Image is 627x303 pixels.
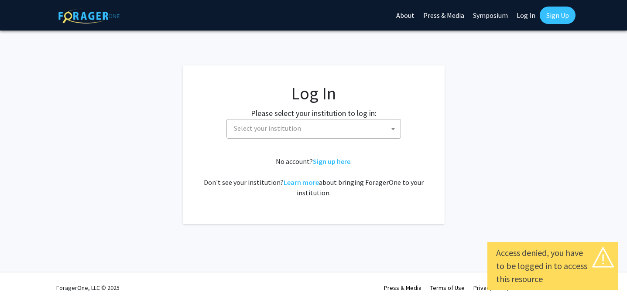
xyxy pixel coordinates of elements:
[251,107,377,119] label: Please select your institution to log in:
[384,284,421,292] a: Press & Media
[540,7,576,24] a: Sign Up
[473,284,510,292] a: Privacy Policy
[234,124,301,133] span: Select your institution
[56,272,120,303] div: ForagerOne, LLC © 2025
[200,83,427,104] h1: Log In
[313,157,350,166] a: Sign up here
[496,246,610,286] div: Access denied, you have to be logged in to access this resource
[200,156,427,198] div: No account? . Don't see your institution? about bringing ForagerOne to your institution.
[58,8,120,24] img: ForagerOne Logo
[284,178,319,187] a: Learn more about bringing ForagerOne to your institution
[430,284,465,292] a: Terms of Use
[230,119,401,137] span: Select your institution
[226,119,401,139] span: Select your institution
